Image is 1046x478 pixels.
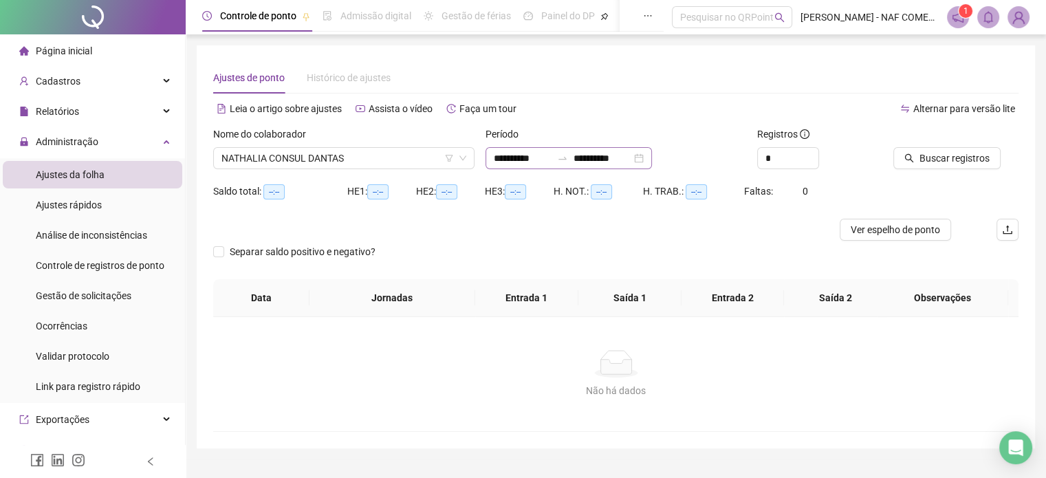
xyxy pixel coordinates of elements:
[1002,224,1013,235] span: upload
[19,107,29,116] span: file
[557,153,568,164] span: to
[475,279,578,317] th: Entrada 1
[36,45,92,56] span: Página inicial
[803,186,808,197] span: 0
[800,10,939,25] span: [PERSON_NAME] - NAF COMERCIAL DE ALIMENTOS LTDA
[217,104,226,113] span: file-text
[36,414,89,425] span: Exportações
[51,453,65,467] span: linkedin
[19,415,29,424] span: export
[146,457,155,466] span: left
[263,184,285,199] span: --:--
[30,453,44,467] span: facebook
[302,12,310,21] span: pushpin
[347,184,416,199] div: HE 1:
[774,12,785,23] span: search
[682,279,785,317] th: Entrada 2
[557,153,568,164] span: swap-right
[1008,7,1029,28] img: 74275
[230,383,1002,398] div: Não há dados
[36,260,164,271] span: Controle de registros de ponto
[36,351,109,362] span: Validar protocolo
[541,10,595,21] span: Painel do DP
[505,184,526,199] span: --:--
[36,290,131,301] span: Gestão de solicitações
[442,10,511,21] span: Gestão de férias
[367,184,389,199] span: --:--
[213,72,285,83] span: Ajustes de ponto
[356,104,365,113] span: youtube
[851,222,940,237] span: Ver espelho de ponto
[445,154,453,162] span: filter
[202,11,212,21] span: clock-circle
[72,453,85,467] span: instagram
[686,184,707,199] span: --:--
[213,127,315,142] label: Nome do colaborador
[213,279,309,317] th: Data
[904,153,914,163] span: search
[19,137,29,146] span: lock
[784,279,887,317] th: Saída 2
[323,11,332,21] span: file-done
[744,186,775,197] span: Faltas:
[416,184,485,199] div: HE 2:
[369,103,433,114] span: Assista o vídeo
[220,10,296,21] span: Controle de ponto
[36,169,105,180] span: Ajustes da folha
[963,6,968,16] span: 1
[591,184,612,199] span: --:--
[643,11,653,21] span: ellipsis
[999,431,1032,464] div: Open Intercom Messenger
[36,106,79,117] span: Relatórios
[982,11,994,23] span: bell
[36,381,140,392] span: Link para registro rápido
[523,11,533,21] span: dashboard
[952,11,964,23] span: notification
[221,148,466,169] span: NATHALIA CONSUL DANTAS
[554,184,643,199] div: H. NOT.:
[486,127,527,142] label: Período
[800,129,809,139] span: info-circle
[919,151,990,166] span: Buscar registros
[36,444,87,455] span: Integrações
[757,127,809,142] span: Registros
[36,136,98,147] span: Administração
[36,230,147,241] span: Análise de inconsistências
[213,184,347,199] div: Saldo total:
[878,279,1009,317] th: Observações
[230,103,342,114] span: Leia o artigo sobre ajustes
[459,103,516,114] span: Faça um tour
[893,147,1001,169] button: Buscar registros
[485,184,554,199] div: HE 3:
[340,10,411,21] span: Admissão digital
[224,244,381,259] span: Separar saldo positivo e negativo?
[36,199,102,210] span: Ajustes rápidos
[36,76,80,87] span: Cadastros
[643,184,743,199] div: H. TRAB.:
[309,279,475,317] th: Jornadas
[959,4,972,18] sup: 1
[436,184,457,199] span: --:--
[459,154,467,162] span: down
[913,103,1015,114] span: Alternar para versão lite
[840,219,951,241] button: Ver espelho de ponto
[889,290,998,305] span: Observações
[19,76,29,86] span: user-add
[600,12,609,21] span: pushpin
[446,104,456,113] span: history
[307,72,391,83] span: Histórico de ajustes
[900,104,910,113] span: swap
[424,11,433,21] span: sun
[578,279,682,317] th: Saída 1
[19,46,29,56] span: home
[36,321,87,332] span: Ocorrências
